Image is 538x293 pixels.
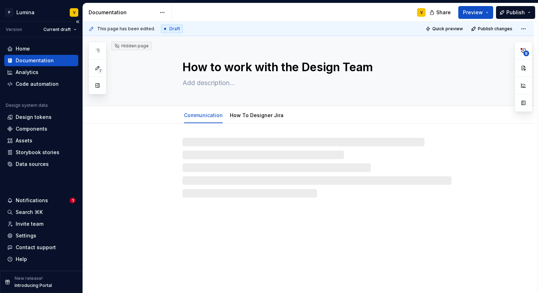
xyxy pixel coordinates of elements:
[426,6,455,19] button: Share
[4,67,78,78] a: Analytics
[458,6,493,19] button: Preview
[16,149,59,156] div: Storybook stories
[4,218,78,230] a: Invite team
[16,125,47,132] div: Components
[506,9,525,16] span: Publish
[73,17,83,27] button: Collapse sidebar
[16,69,38,76] div: Analytics
[89,9,156,16] div: Documentation
[496,6,535,19] button: Publish
[4,147,78,158] a: Storybook stories
[4,78,78,90] a: Code automation
[16,137,32,144] div: Assets
[4,43,78,54] a: Home
[184,112,223,118] a: Communication
[97,68,103,74] span: 7
[16,9,35,16] div: Lumina
[230,112,284,118] a: How To Designer Jira
[4,242,78,253] button: Contact support
[16,244,56,251] div: Contact support
[16,114,52,121] div: Design tokens
[181,108,226,122] div: Communication
[469,24,516,34] button: Publish changes
[4,135,78,146] a: Assets
[16,80,59,88] div: Code automation
[423,24,466,34] button: Quick preview
[97,26,155,32] span: This page has been edited.
[463,9,483,16] span: Preview
[6,103,48,108] div: Design system data
[16,197,48,204] div: Notifications
[169,26,180,32] span: Draft
[6,27,22,32] div: Version
[15,283,52,288] p: Introducing Portal
[4,195,78,206] button: Notifications1
[478,26,512,32] span: Publish changes
[43,27,71,32] span: Current draft
[16,232,36,239] div: Settings
[16,220,43,227] div: Invite team
[73,10,75,15] div: V
[436,9,451,16] span: Share
[227,108,286,122] div: How To Designer Jira
[16,209,43,216] div: Search ⌘K
[4,253,78,265] button: Help
[70,198,75,203] span: 1
[4,111,78,123] a: Design tokens
[4,158,78,170] a: Data sources
[432,26,463,32] span: Quick preview
[16,161,49,168] div: Data sources
[4,206,78,218] button: Search ⌘K
[114,43,149,49] div: Hidden page
[5,8,14,17] div: P
[4,55,78,66] a: Documentation
[4,123,78,135] a: Components
[15,276,43,281] p: New release!
[40,25,80,35] button: Current draft
[16,45,30,52] div: Home
[420,10,423,15] div: V
[4,230,78,241] a: Settings
[1,5,81,20] button: PLuminaV
[181,59,450,76] textarea: How to work with the Design Team
[16,57,54,64] div: Documentation
[16,256,27,263] div: Help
